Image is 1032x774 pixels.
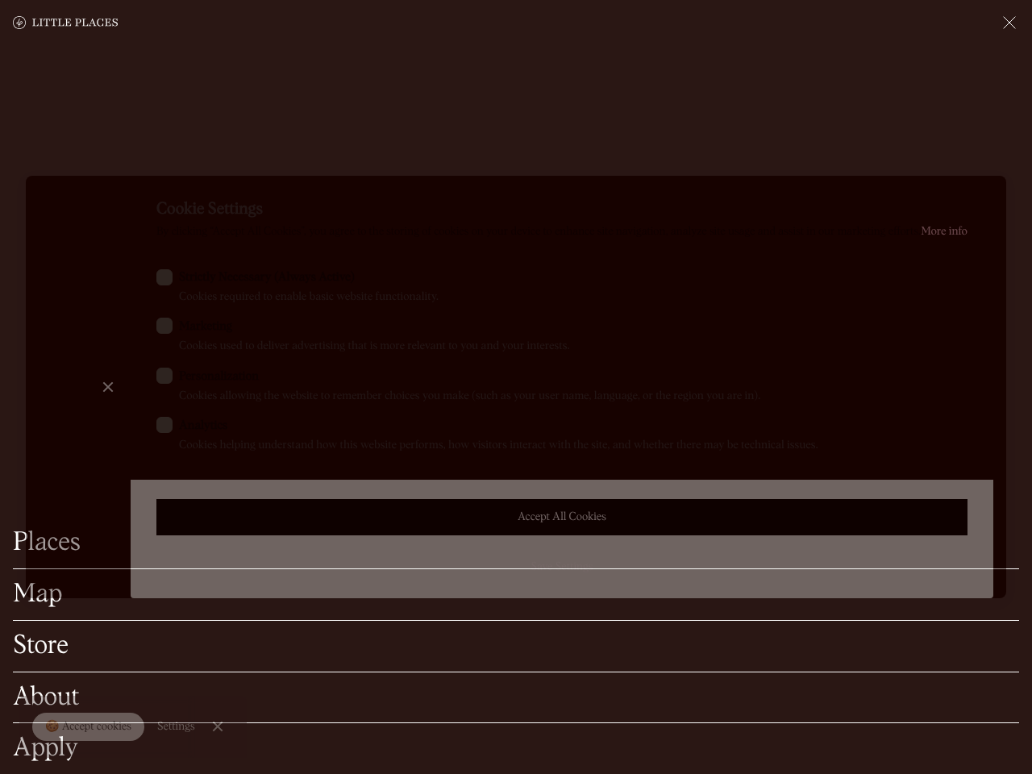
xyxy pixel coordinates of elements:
[156,224,967,240] div: By clicking “Accept All Cookies”, you agree to the storing of cookies on your device to enhance s...
[179,368,259,385] span: Personalization
[179,418,227,435] span: Analytics
[179,339,967,355] div: Cookies used to deliver advertising that is more relevant to you and your interests.
[92,371,124,403] a: Close Cookie Preference Manager
[107,387,108,388] div: Close Cookie Preference Manager
[179,438,967,454] div: Cookies helping understand how this website performs, how visitors interact with the site, and wh...
[179,389,967,405] div: Cookies allowing the website to remember choices you make (such as your user name, language, or t...
[156,198,967,221] div: Cookie Settings
[179,289,967,306] div: Cookies required to enable basic website functionality.
[173,511,951,522] div: Accept All Cookies
[156,240,967,576] form: ck-form
[156,548,967,585] a: Save Settings
[921,226,967,237] a: More info
[179,318,232,335] span: Marketing
[156,499,967,535] a: Accept All Cookies
[179,269,967,286] div: Strictly Necessary (Always Active)
[156,561,967,572] div: Save Settings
